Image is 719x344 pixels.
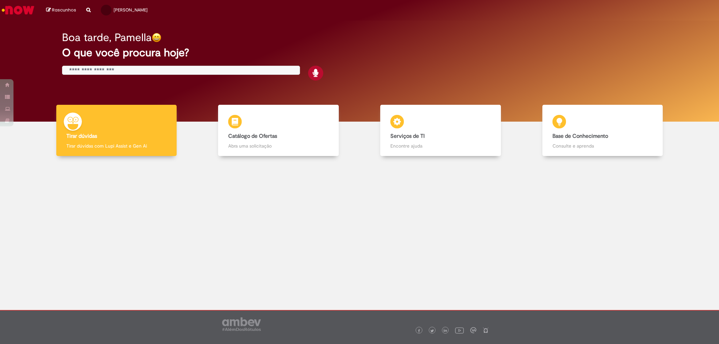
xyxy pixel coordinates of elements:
[444,329,447,333] img: logo_footer_linkedin.png
[66,143,167,149] p: Tirar dúvidas com Lupi Assist e Gen Ai
[390,143,490,149] p: Encontre ajuda
[66,133,97,139] b: Tirar dúvidas
[52,7,76,13] span: Rascunhos
[430,329,434,333] img: logo_footer_twitter.png
[455,326,464,335] img: logo_footer_youtube.png
[152,33,161,42] img: happy-face.png
[222,317,261,331] img: logo_footer_ambev_rotulo_gray.png
[35,105,198,156] a: Tirar dúvidas Tirar dúvidas com Lupi Assist e Gen Ai
[198,105,360,156] a: Catálogo de Ofertas Abra uma solicitação
[62,32,152,43] h2: Boa tarde, Pamella
[62,47,657,59] h2: O que você procura hoje?
[46,7,76,13] a: Rascunhos
[483,327,489,333] img: logo_footer_naosei.png
[360,105,522,156] a: Serviços de TI Encontre ajuda
[552,143,653,149] p: Consulte e aprenda
[390,133,425,139] b: Serviços de TI
[417,329,421,333] img: logo_footer_facebook.png
[114,7,148,13] span: [PERSON_NAME]
[228,143,328,149] p: Abra uma solicitação
[552,133,608,139] b: Base de Conhecimento
[470,327,476,333] img: logo_footer_workplace.png
[1,3,35,17] img: ServiceNow
[521,105,684,156] a: Base de Conhecimento Consulte e aprenda
[228,133,277,139] b: Catálogo de Ofertas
